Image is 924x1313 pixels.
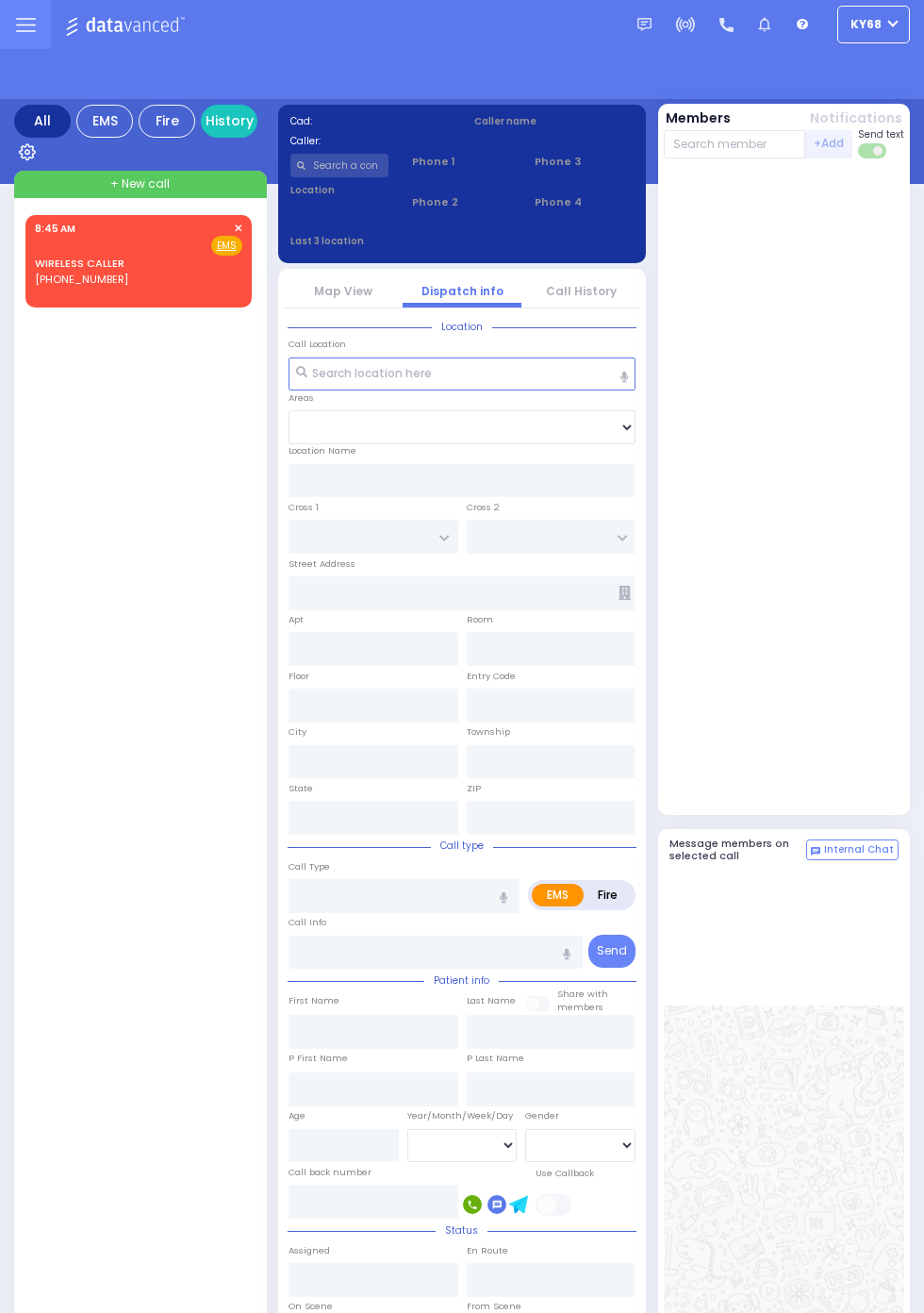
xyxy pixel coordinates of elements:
[35,256,124,271] a: WIRELESS CALLER
[289,1109,305,1122] label: Age
[289,860,330,873] label: Call Type
[535,154,634,170] span: Phone 3
[289,357,635,391] input: Search location here
[289,1300,333,1313] label: On Scene
[583,884,633,906] label: Fire
[217,239,237,253] u: EMS
[289,613,304,626] label: Apt
[637,18,652,32] img: message.svg
[65,13,190,37] img: Logo
[290,114,451,128] label: Cad:
[139,105,195,138] div: Fire
[474,114,635,128] label: Caller name
[588,935,635,968] button: Send
[289,1244,330,1257] label: Assigned
[76,105,133,138] div: EMS
[467,1052,524,1065] label: P Last Name
[536,1167,594,1180] label: Use Callback
[436,1223,487,1238] span: Status
[234,221,242,237] span: ✕
[35,272,128,287] span: [PHONE_NUMBER]
[289,501,319,514] label: Cross 1
[431,839,493,853] span: Call type
[314,283,372,299] a: Map View
[289,338,346,351] label: Call Location
[289,725,306,739] label: City
[35,222,75,236] span: 8:45 AM
[850,16,882,33] span: ky68
[858,141,888,160] label: Turn off text
[289,994,339,1007] label: First Name
[289,444,356,457] label: Location Name
[467,1244,508,1257] label: En Route
[289,782,313,795] label: State
[290,154,389,177] input: Search a contact
[289,1166,371,1179] label: Call back number
[289,391,314,405] label: Areas
[467,725,510,739] label: Township
[290,234,463,248] label: Last 3 location
[858,127,904,141] span: Send text
[666,108,731,128] button: Members
[557,1001,603,1013] span: members
[289,916,326,929] label: Call Info
[407,1109,518,1122] div: Year/Month/Week/Day
[619,586,631,600] span: Other building occupants
[557,988,608,1000] small: Share with
[467,782,481,795] label: ZIP
[824,843,894,856] span: Internal Chat
[664,130,806,158] input: Search member
[14,105,71,138] div: All
[669,838,807,862] h5: Message members on selected call
[467,1300,521,1313] label: From Scene
[290,183,389,197] label: Location
[110,175,170,192] span: + New call
[421,283,503,299] a: Dispatch info
[810,108,902,128] button: Notifications
[811,847,820,856] img: comment-alt.png
[289,670,309,683] label: Floor
[535,194,634,210] span: Phone 4
[290,134,451,148] label: Caller:
[467,994,516,1007] label: Last Name
[467,501,500,514] label: Cross 2
[467,670,516,683] label: Entry Code
[412,154,511,170] span: Phone 1
[412,194,511,210] span: Phone 2
[289,557,355,571] label: Street Address
[546,283,617,299] a: Call History
[837,6,910,43] button: ky68
[532,884,584,906] label: EMS
[424,973,499,988] span: Patient info
[432,320,492,334] span: Location
[467,613,493,626] label: Room
[289,1052,348,1065] label: P First Name
[525,1109,559,1122] label: Gender
[201,105,257,138] a: History
[806,839,899,860] button: Internal Chat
